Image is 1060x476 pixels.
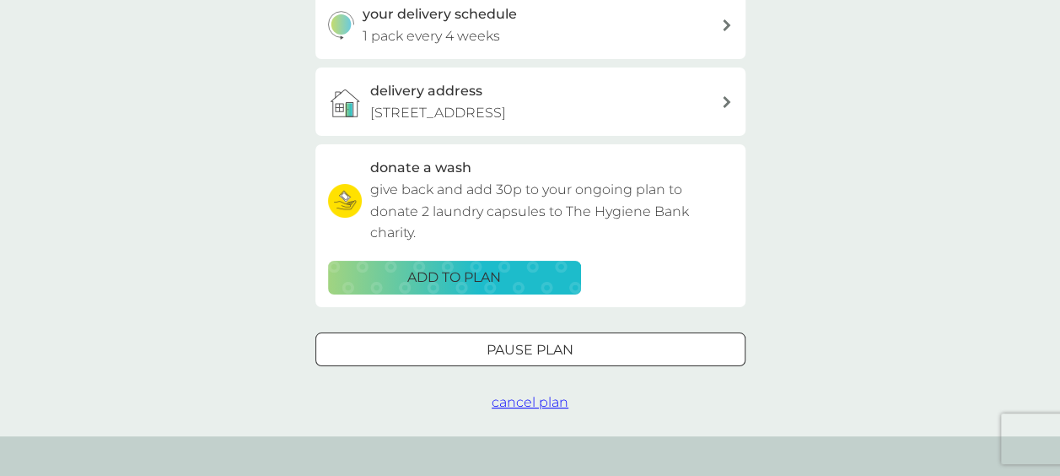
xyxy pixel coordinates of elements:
[487,339,573,361] p: Pause plan
[492,392,568,414] button: cancel plan
[370,179,733,244] p: give back and add 30p to your ongoing plan to donate 2 laundry capsules to The Hygiene Bank charity.
[370,80,482,102] h3: delivery address
[328,261,581,295] button: ADD TO PLAN
[363,3,517,25] h3: your delivery schedule
[407,267,501,289] p: ADD TO PLAN
[363,25,500,47] p: 1 pack every 4 weeks
[370,102,506,124] p: [STREET_ADDRESS]
[315,68,745,136] a: delivery address[STREET_ADDRESS]
[370,157,471,179] h3: donate a wash
[492,394,568,410] span: cancel plan
[315,333,745,366] button: Pause plan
